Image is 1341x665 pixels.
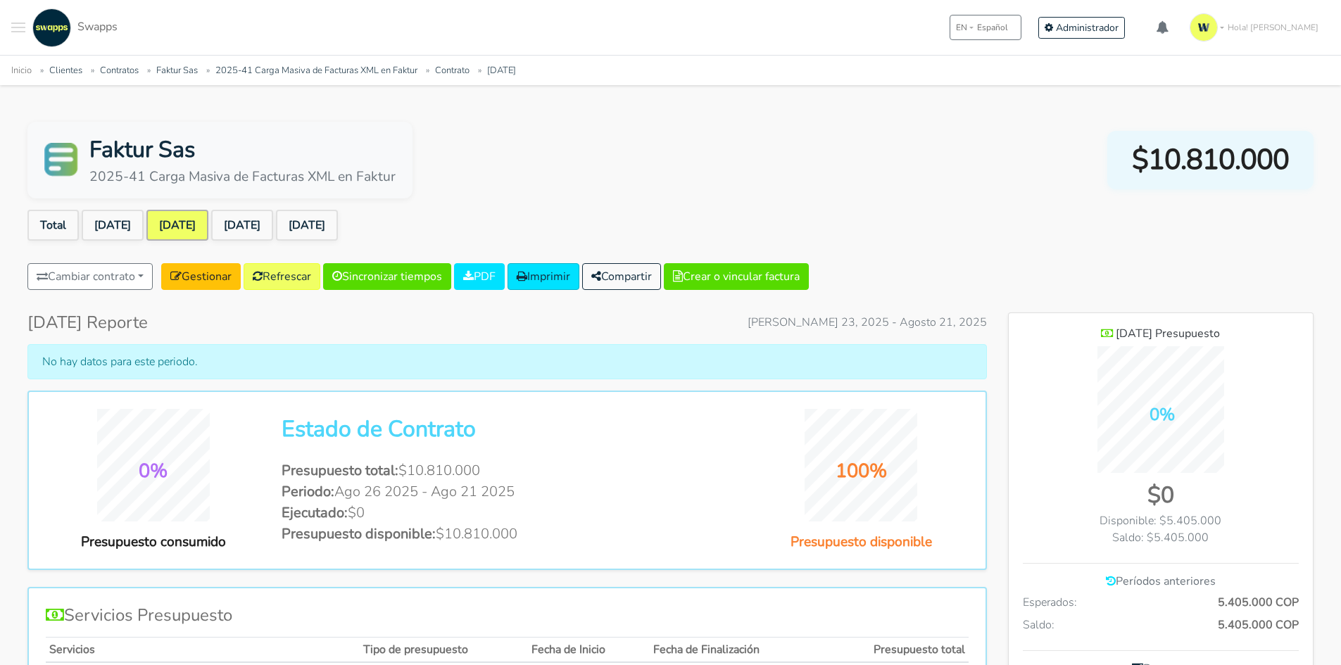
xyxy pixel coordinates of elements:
[161,263,241,290] a: Gestionar
[29,8,118,47] a: Swapps
[282,416,732,443] h2: Estado de Contrato
[146,210,208,241] a: [DATE]
[282,502,732,524] li: $0
[282,461,398,480] span: Presupuesto total:
[1218,616,1299,633] span: 5.405.000 COP
[282,524,436,543] span: Presupuesto disponible:
[156,64,198,77] a: Faktur Sas
[89,167,396,187] div: 2025-41 Carga Masiva de Facturas XML en Faktur
[27,263,153,290] button: Cambiar contrato
[754,532,969,552] div: Presupuesto disponible
[977,21,1008,34] span: Español
[100,64,139,77] a: Contratos
[46,532,260,552] div: Presupuesto consumido
[950,15,1021,40] button: ENEspañol
[282,460,732,481] li: $10.810.000
[508,263,579,290] a: Imprimir
[89,133,396,167] div: Faktur Sas
[49,64,82,77] a: Clientes
[1023,594,1077,611] span: Esperados:
[820,638,969,662] th: Presupuesto total
[46,605,969,626] h4: Servicios Presupuesto
[487,64,516,77] a: [DATE]
[1023,479,1299,512] div: $0
[1190,13,1218,42] img: isotipo-3-3e143c57.png
[1132,139,1289,181] span: $10.810.000
[435,64,470,77] a: Contrato
[323,263,451,290] a: Sincronizar tiempos
[528,638,650,662] th: Fecha de Inicio
[1023,616,1054,633] span: Saldo:
[1023,575,1299,588] h6: Períodos anteriores
[664,263,809,290] button: Crear o vincular factura
[360,638,528,662] th: Tipo de presupuesto
[282,524,732,545] li: $10.810.000
[1228,21,1318,34] span: Hola! [PERSON_NAME]
[82,210,144,241] a: [DATE]
[32,8,71,47] img: swapps-linkedin-v2.jpg
[215,64,417,77] a: 2025-41 Carga Masiva de Facturas XML en Faktur
[27,344,987,379] div: No hay datos para este periodo.
[1023,512,1299,529] div: Disponible: $5.405.000
[11,64,32,77] a: Inicio
[650,638,820,662] th: Fecha de Finalización
[211,210,273,241] a: [DATE]
[27,312,148,333] h4: [DATE] Reporte
[454,263,505,290] a: PDF
[582,263,661,290] button: Compartir
[77,19,118,34] span: Swapps
[1116,326,1220,341] span: [DATE] Presupuesto
[282,482,334,501] span: Periodo:
[276,210,338,241] a: [DATE]
[1056,21,1119,34] span: Administrador
[1023,529,1299,546] div: Saldo: $5.405.000
[27,210,79,241] a: Total
[1218,594,1299,611] span: 5.405.000 COP
[11,8,25,47] button: Toggle navigation menu
[44,143,78,177] img: Faktur Sas
[282,503,348,522] span: Ejecutado:
[1184,8,1330,47] a: Hola! [PERSON_NAME]
[46,638,360,662] th: Servicios
[748,314,987,331] span: [PERSON_NAME] 23, 2025 - Agosto 21, 2025
[282,481,732,502] li: Ago 26 2025 - Ago 21 2025
[1038,17,1125,39] a: Administrador
[244,263,320,290] a: Refrescar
